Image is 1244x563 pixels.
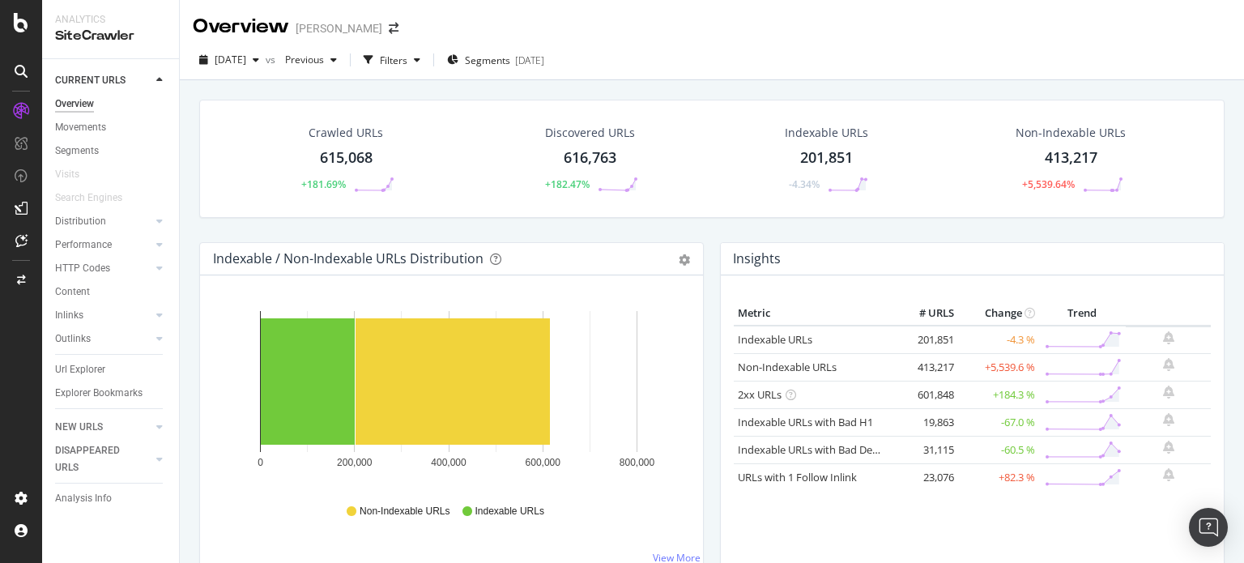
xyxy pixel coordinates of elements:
a: HTTP Codes [55,260,151,277]
div: Outlinks [55,331,91,348]
div: 201,851 [800,147,853,168]
div: bell-plus [1163,358,1174,371]
div: 413,217 [1045,147,1097,168]
td: 601,848 [893,381,958,408]
div: Inlinks [55,307,83,324]
text: 200,000 [337,457,373,468]
div: +181.69% [301,177,346,191]
div: Search Engines [55,190,122,207]
div: +5,539.64% [1022,177,1075,191]
div: 615,068 [320,147,373,168]
div: Movements [55,119,106,136]
div: Distribution [55,213,106,230]
a: Distribution [55,213,151,230]
div: SiteCrawler [55,27,166,45]
div: Content [55,284,90,301]
button: [DATE] [193,47,266,73]
div: Discovered URLs [545,125,635,141]
div: CURRENT URLS [55,72,126,89]
div: Overview [193,13,289,41]
a: URLs with 1 Follow Inlink [738,470,857,484]
span: 2025 Sep. 3rd [215,53,246,66]
a: Movements [55,119,168,136]
td: 19,863 [893,408,958,436]
a: Url Explorer [55,361,168,378]
div: bell-plus [1163,386,1174,399]
td: +5,539.6 % [958,353,1039,381]
div: NEW URLS [55,419,103,436]
td: 31,115 [893,436,958,463]
div: Non-Indexable URLs [1016,125,1126,141]
a: Visits [55,166,96,183]
div: -4.34% [789,177,820,191]
div: Indexable / Non-Indexable URLs Distribution [213,250,484,267]
div: Open Intercom Messenger [1189,508,1228,547]
a: CURRENT URLS [55,72,151,89]
text: 0 [258,457,263,468]
div: DISAPPEARED URLS [55,442,137,476]
th: # URLS [893,301,958,326]
div: bell-plus [1163,331,1174,344]
td: 23,076 [893,463,958,491]
div: +182.47% [545,177,590,191]
div: Crawled URLs [309,125,383,141]
td: -60.5 % [958,436,1039,463]
button: Filters [357,47,427,73]
span: Previous [279,53,324,66]
span: Segments [465,53,510,67]
td: +82.3 % [958,463,1039,491]
th: Metric [734,301,893,326]
div: gear [679,254,690,266]
div: Analytics [55,13,166,27]
div: [DATE] [515,53,544,67]
a: Non-Indexable URLs [738,360,837,374]
span: Non-Indexable URLs [360,505,449,518]
text: 600,000 [526,457,561,468]
span: vs [266,53,279,66]
td: 413,217 [893,353,958,381]
div: [PERSON_NAME] [296,20,382,36]
div: HTTP Codes [55,260,110,277]
td: -67.0 % [958,408,1039,436]
div: Visits [55,166,79,183]
div: bell-plus [1163,468,1174,481]
td: 201,851 [893,326,958,354]
div: Segments [55,143,99,160]
svg: A chart. [213,301,684,489]
a: Overview [55,96,168,113]
a: Indexable URLs with Bad Description [738,442,914,457]
th: Change [958,301,1039,326]
a: Analysis Info [55,490,168,507]
div: Filters [380,53,407,67]
div: arrow-right-arrow-left [389,23,398,34]
div: 616,763 [564,147,616,168]
a: Explorer Bookmarks [55,385,168,402]
a: DISAPPEARED URLS [55,442,151,476]
div: Explorer Bookmarks [55,385,143,402]
div: Url Explorer [55,361,105,378]
button: Previous [279,47,343,73]
a: Segments [55,143,168,160]
div: bell-plus [1163,441,1174,454]
a: 2xx URLs [738,387,782,402]
th: Trend [1039,301,1126,326]
text: 400,000 [431,457,466,468]
div: Performance [55,237,112,254]
text: 800,000 [620,457,655,468]
a: Performance [55,237,151,254]
button: Segments[DATE] [441,47,551,73]
a: Content [55,284,168,301]
td: -4.3 % [958,326,1039,354]
h4: Insights [733,248,781,270]
a: NEW URLS [55,419,151,436]
a: Inlinks [55,307,151,324]
a: Search Engines [55,190,138,207]
div: Analysis Info [55,490,112,507]
a: Indexable URLs [738,332,812,347]
div: Indexable URLs [785,125,868,141]
div: Overview [55,96,94,113]
div: bell-plus [1163,413,1174,426]
span: Indexable URLs [475,505,544,518]
a: Indexable URLs with Bad H1 [738,415,873,429]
